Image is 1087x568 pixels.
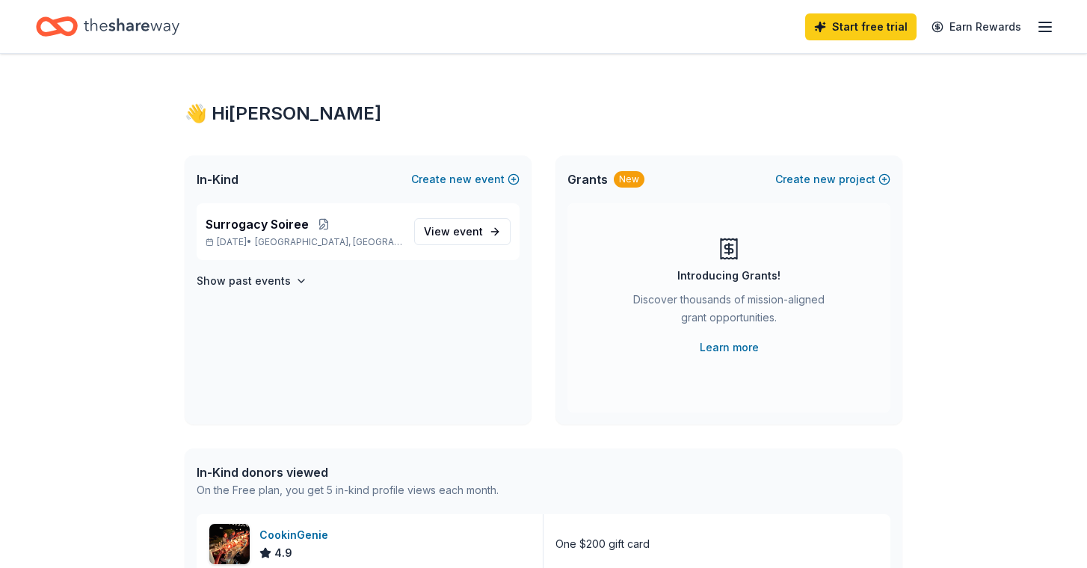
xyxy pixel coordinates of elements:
[185,102,902,126] div: 👋 Hi [PERSON_NAME]
[453,225,483,238] span: event
[923,13,1030,40] a: Earn Rewards
[775,170,890,188] button: Createnewproject
[614,171,644,188] div: New
[414,218,511,245] a: View event
[206,236,402,248] p: [DATE] •
[627,291,831,333] div: Discover thousands of mission-aligned grant opportunities.
[677,267,780,285] div: Introducing Grants!
[209,524,250,564] img: Image for CookinGenie
[259,526,334,544] div: CookinGenie
[449,170,472,188] span: new
[700,339,759,356] a: Learn more
[813,170,836,188] span: new
[567,170,608,188] span: Grants
[197,272,307,290] button: Show past events
[36,9,179,44] a: Home
[197,463,499,481] div: In-Kind donors viewed
[197,481,499,499] div: On the Free plan, you get 5 in-kind profile views each month.
[197,272,291,290] h4: Show past events
[206,215,309,233] span: Surrogacy Soiree
[424,223,483,241] span: View
[555,535,650,553] div: One $200 gift card
[197,170,238,188] span: In-Kind
[411,170,520,188] button: Createnewevent
[274,544,292,562] span: 4.9
[805,13,917,40] a: Start free trial
[255,236,402,248] span: [GEOGRAPHIC_DATA], [GEOGRAPHIC_DATA]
